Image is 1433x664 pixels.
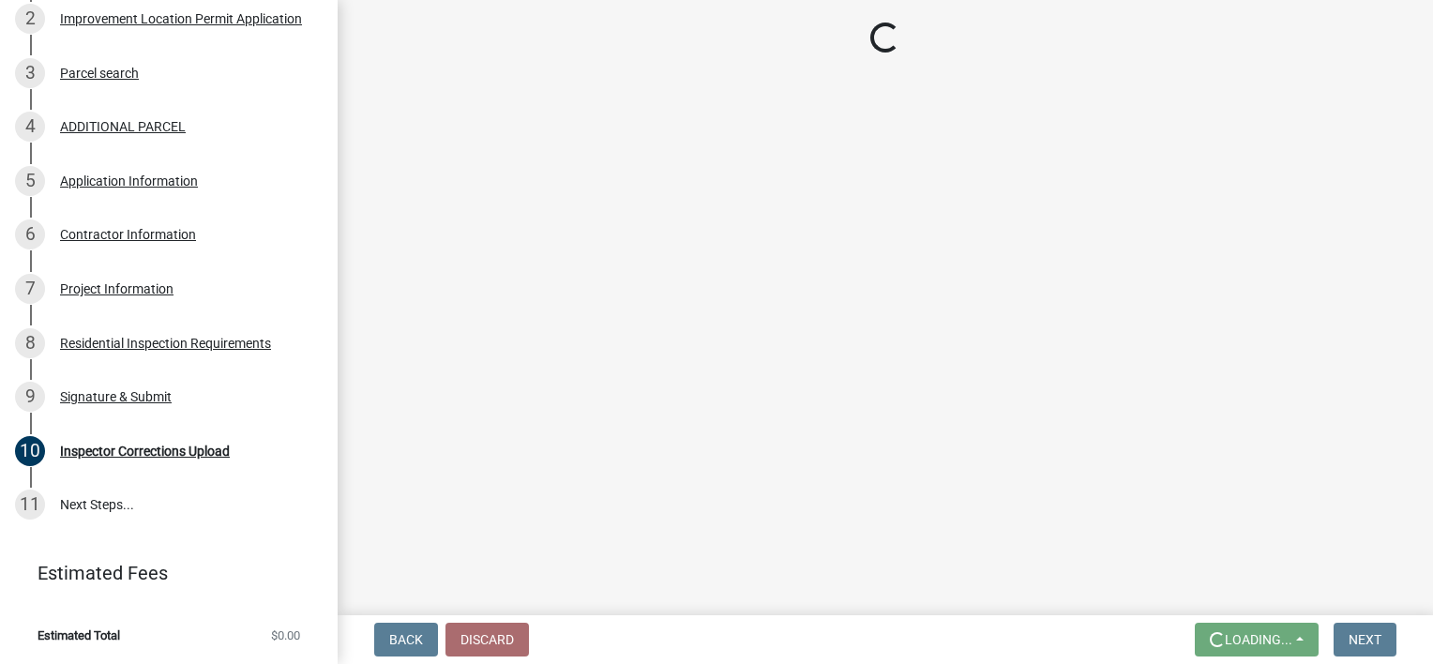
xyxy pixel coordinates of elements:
[15,112,45,142] div: 4
[60,67,139,80] div: Parcel search
[1349,632,1381,647] span: Next
[38,629,120,641] span: Estimated Total
[15,436,45,466] div: 10
[1195,623,1319,656] button: Loading...
[60,120,186,133] div: ADDITIONAL PARCEL
[15,328,45,358] div: 8
[389,632,423,647] span: Back
[15,490,45,520] div: 11
[60,174,198,188] div: Application Information
[1334,623,1396,656] button: Next
[60,337,271,350] div: Residential Inspection Requirements
[15,166,45,196] div: 5
[271,629,300,641] span: $0.00
[445,623,529,656] button: Discard
[60,390,172,403] div: Signature & Submit
[1225,632,1292,647] span: Loading...
[15,554,308,592] a: Estimated Fees
[15,219,45,249] div: 6
[60,228,196,241] div: Contractor Information
[60,445,230,458] div: Inspector Corrections Upload
[60,12,302,25] div: Improvement Location Permit Application
[60,282,173,295] div: Project Information
[15,382,45,412] div: 9
[374,623,438,656] button: Back
[15,274,45,304] div: 7
[15,58,45,88] div: 3
[15,4,45,34] div: 2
